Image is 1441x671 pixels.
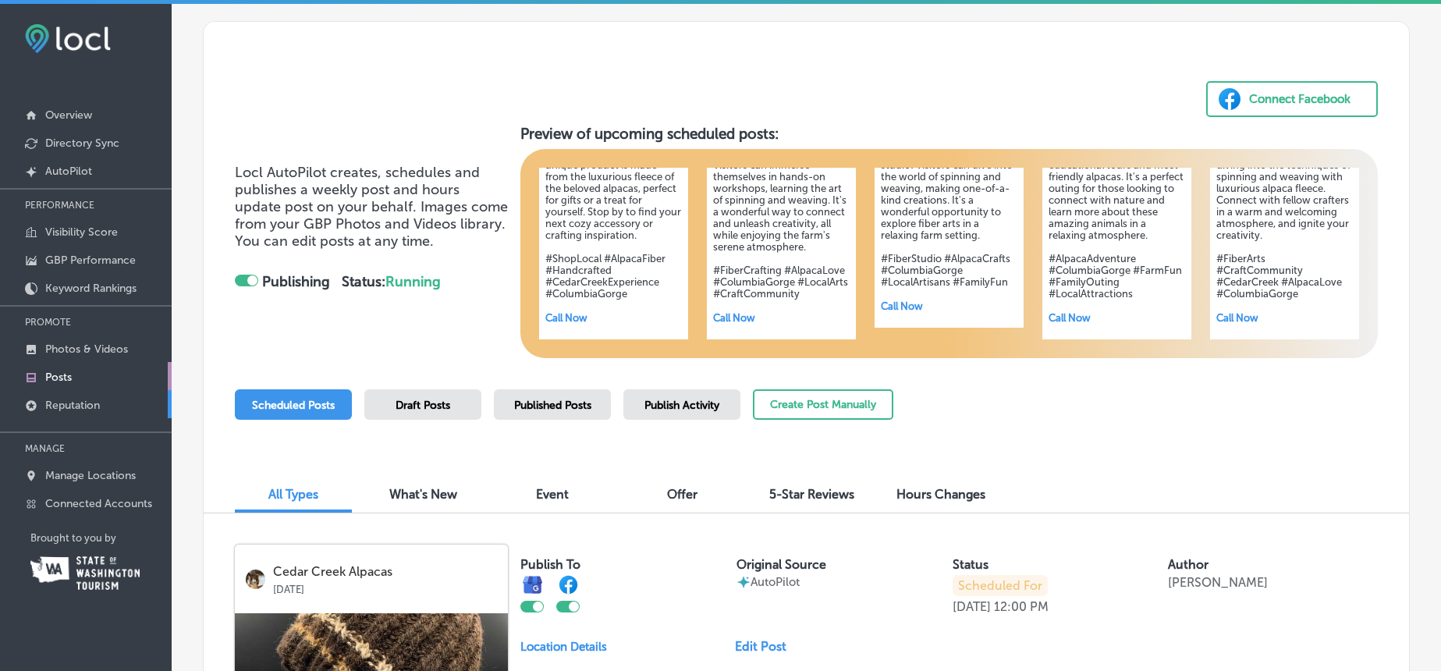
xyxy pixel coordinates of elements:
p: Photos & Videos [45,343,128,356]
p: [PERSON_NAME] [1168,575,1268,590]
img: fda3e92497d09a02dc62c9cd864e3231.png [25,24,111,53]
label: Publish To [520,557,580,572]
span: Running [385,273,441,290]
p: Directory Sync [45,137,119,150]
p: [DATE] [953,599,991,614]
strong: Publishing [262,273,330,290]
p: AutoPilot [751,575,800,589]
span: Locl AutoPilot creates, schedules and publishes a weekly post and hours update post on your behal... [235,164,508,233]
p: Cedar Creek Alpacas [273,565,497,579]
p: 12:00 PM [994,599,1049,614]
h5: Discover the magic of handcrafted goods at the farm's boutique! Each unique product is made from ... [545,124,682,300]
p: Keyword Rankings [45,282,137,295]
span: Scheduled Posts [252,399,335,412]
h5: Join a vibrant community of fiber crafters at [GEOGRAPHIC_DATA]! Visitors can immerse themselves ... [713,124,850,300]
span: Offer [667,487,697,502]
label: Original Source [736,557,826,572]
label: Author [1168,557,1209,572]
span: All Types [268,487,318,502]
p: Posts [45,371,72,384]
p: Brought to you by [30,532,172,544]
h3: Preview of upcoming scheduled posts: [520,125,1378,143]
span: What's New [389,487,457,502]
button: Create Post Manually [753,389,893,420]
span: Published Posts [514,399,591,412]
h5: Uncover the beauty of alpaca fleece at [GEOGRAPHIC_DATA]' fiber studio! Visitors can dive into th... [881,124,1017,288]
p: Scheduled For [953,575,1048,596]
img: autopilot-icon [736,575,751,589]
p: GBP Performance [45,254,136,267]
p: Visibility Score [45,225,118,239]
span: 5-Star Reviews [769,487,854,502]
p: AutoPilot [45,165,92,178]
a: Edit Post [735,639,799,654]
h5: Step into the world of fiber arts at the farm! Visitors can join engaging workshops, diving into ... [1216,124,1353,300]
span: You can edit posts at any time. [235,233,434,250]
span: Draft Posts [396,399,450,412]
h5: Experience the charm of [GEOGRAPHIC_DATA] as visitors can enjoy educational tours and meet friend... [1049,124,1185,300]
button: Connect Facebook [1206,81,1378,117]
p: Location Details [520,640,607,654]
span: Publish Activity [644,399,719,412]
span: Event [536,487,569,502]
p: Manage Locations [45,469,136,482]
div: Connect Facebook [1249,87,1350,111]
p: Overview [45,108,92,122]
img: logo [246,570,265,589]
p: [DATE] [273,579,497,595]
label: Status [953,557,988,572]
p: Reputation [45,399,100,412]
p: Connected Accounts [45,497,152,510]
span: Hours Changes [896,487,985,502]
img: Washington Tourism [30,556,140,590]
strong: Status: [342,273,441,290]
